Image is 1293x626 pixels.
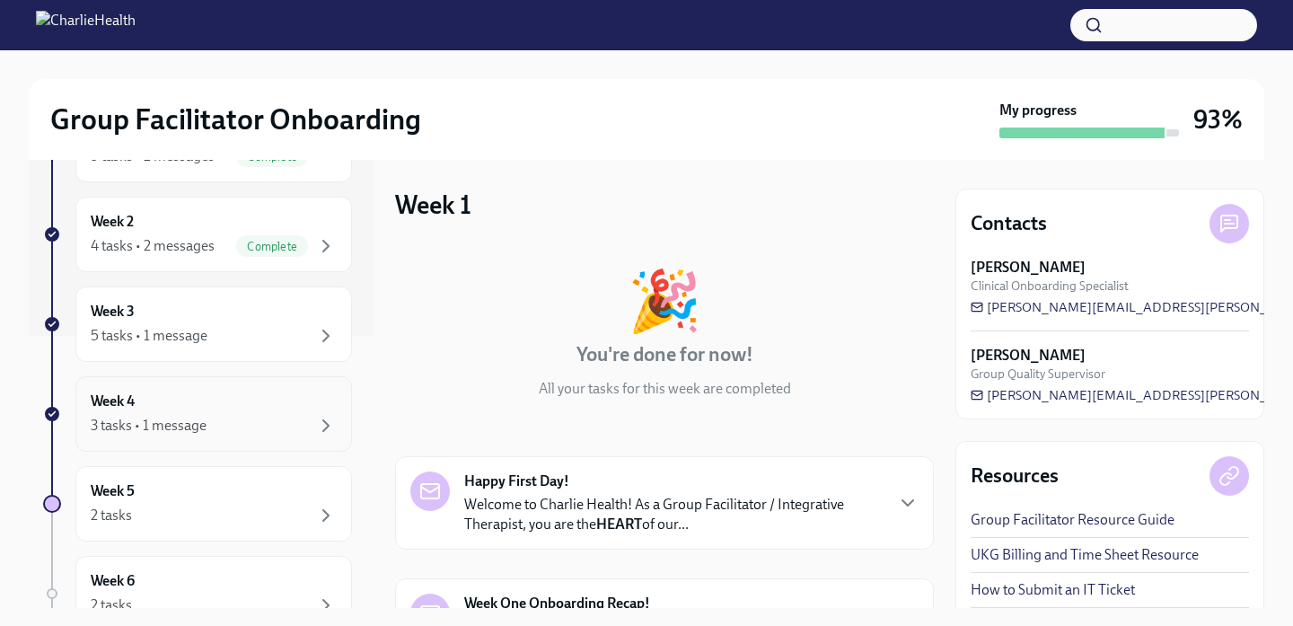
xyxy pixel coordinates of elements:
[999,101,1077,120] strong: My progress
[36,11,136,40] img: CharlieHealth
[91,326,207,346] div: 5 tasks • 1 message
[43,197,352,272] a: Week 24 tasks • 2 messagesComplete
[43,376,352,452] a: Week 43 tasks • 1 message
[971,545,1199,565] a: UKG Billing and Time Sheet Resource
[91,236,215,256] div: 4 tasks • 2 messages
[464,472,569,491] strong: Happy First Day!
[91,481,135,501] h6: Week 5
[1193,103,1243,136] h3: 93%
[971,210,1047,237] h4: Contacts
[91,302,135,322] h6: Week 3
[91,392,135,411] h6: Week 4
[971,510,1174,530] a: Group Facilitator Resource Guide
[971,278,1129,295] span: Clinical Onboarding Specialist
[91,212,134,232] h6: Week 2
[971,366,1105,383] span: Group Quality Supervisor
[971,580,1135,600] a: How to Submit an IT Ticket
[464,495,883,534] p: Welcome to Charlie Health! As a Group Facilitator / Integrative Therapist, you are the of our...
[971,258,1086,278] strong: [PERSON_NAME]
[464,594,650,613] strong: Week One Onboarding Recap!
[43,287,352,362] a: Week 35 tasks • 1 message
[91,571,135,591] h6: Week 6
[596,516,642,533] strong: HEART
[628,271,701,331] div: 🎉
[395,189,471,221] h3: Week 1
[539,379,791,399] p: All your tasks for this week are completed
[236,240,308,253] span: Complete
[91,506,132,525] div: 2 tasks
[50,101,421,137] h2: Group Facilitator Onboarding
[91,416,207,436] div: 3 tasks • 1 message
[576,341,753,368] h4: You're done for now!
[971,463,1059,489] h4: Resources
[971,346,1086,366] strong: [PERSON_NAME]
[43,466,352,542] a: Week 52 tasks
[91,595,132,615] div: 2 tasks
